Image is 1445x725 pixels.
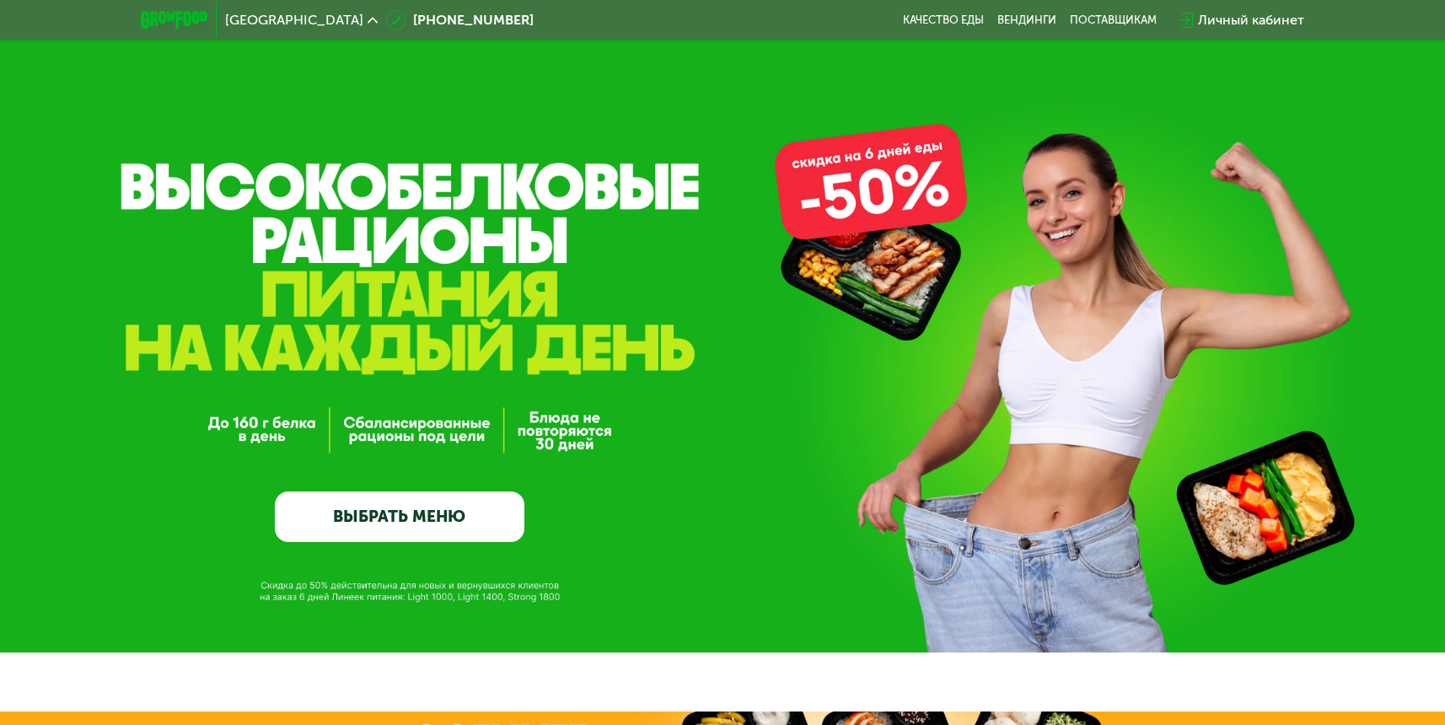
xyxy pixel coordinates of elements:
[1070,13,1157,27] div: поставщикам
[1198,10,1304,30] div: Личный кабинет
[386,10,534,30] a: [PHONE_NUMBER]
[997,13,1056,27] a: Вендинги
[275,491,524,542] a: ВЫБРАТЬ МЕНЮ
[903,13,984,27] a: Качество еды
[225,13,363,27] span: [GEOGRAPHIC_DATA]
